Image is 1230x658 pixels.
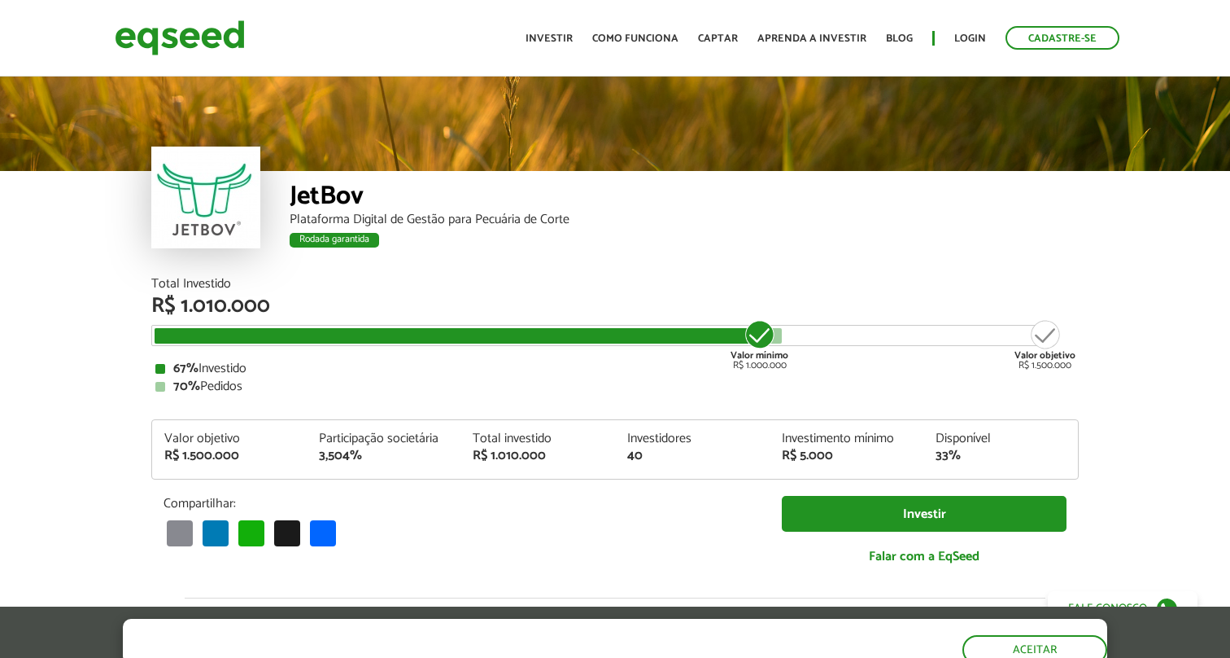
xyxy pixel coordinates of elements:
[473,432,603,445] div: Total investido
[164,496,757,511] p: Compartilhar:
[123,619,712,644] h5: O site da EqSeed utiliza cookies para melhorar sua navegação.
[936,432,1066,445] div: Disponível
[782,540,1066,573] a: Falar com a EqSeed
[731,348,788,363] strong: Valor mínimo
[627,450,757,463] div: 40
[173,358,198,379] strong: 67%
[164,432,294,445] div: Valor objetivo
[199,520,232,546] a: LinkedIn
[271,520,303,546] a: X
[155,362,1075,375] div: Investido
[473,450,603,463] div: R$ 1.010.000
[592,33,678,44] a: Como funciona
[1005,26,1119,50] a: Cadastre-se
[757,33,866,44] a: Aprenda a investir
[729,318,790,371] div: R$ 1.000.000
[151,278,1079,291] div: Total Investido
[164,450,294,463] div: R$ 1.500.000
[886,33,913,44] a: Blog
[627,432,757,445] div: Investidores
[782,432,912,445] div: Investimento mínimo
[954,33,986,44] a: Login
[698,33,738,44] a: Captar
[782,450,912,463] div: R$ 5.000
[319,450,449,463] div: 3,504%
[1048,591,1197,625] a: Fale conosco
[1014,348,1075,363] strong: Valor objetivo
[164,520,196,546] a: Email
[151,296,1079,317] div: R$ 1.010.000
[936,450,1066,463] div: 33%
[1014,318,1075,371] div: R$ 1.500.000
[235,520,268,546] a: WhatsApp
[319,432,449,445] div: Participação societária
[115,16,245,59] img: EqSeed
[155,380,1075,393] div: Pedidos
[173,375,200,397] strong: 70%
[290,233,379,248] div: Rodada garantida
[307,520,339,546] a: Share
[290,183,1079,213] div: JetBov
[782,496,1066,533] a: Investir
[526,33,573,44] a: Investir
[290,213,1079,226] div: Plataforma Digital de Gestão para Pecuária de Corte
